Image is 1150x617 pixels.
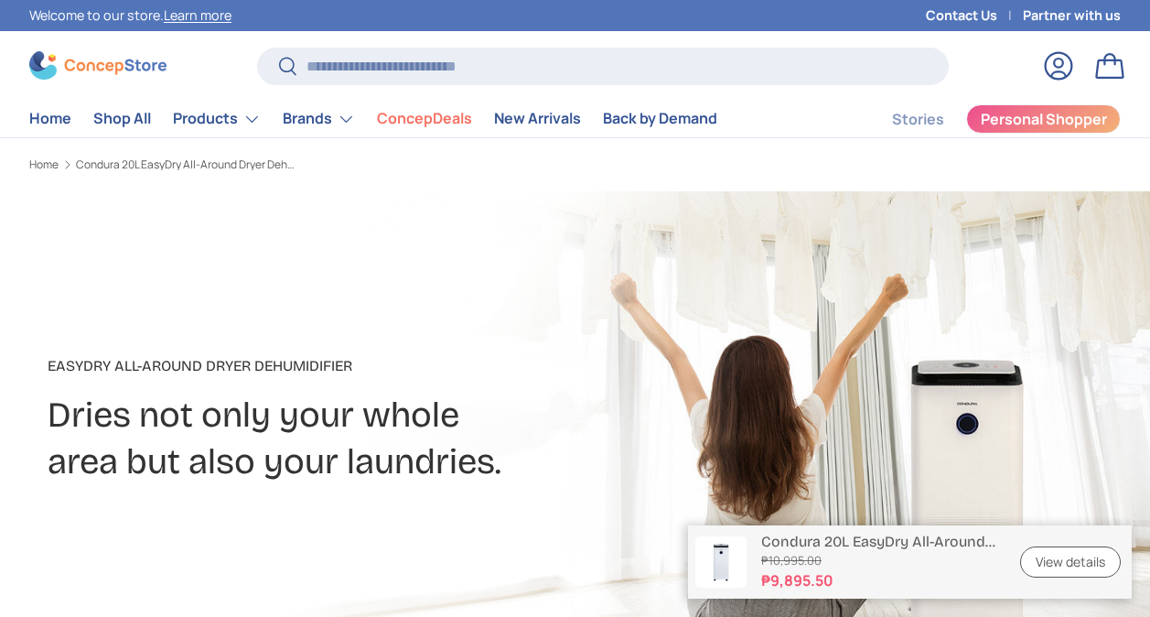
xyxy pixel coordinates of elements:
[377,101,472,136] a: ConcepDeals
[926,5,1023,26] a: Contact Us
[272,101,366,137] summary: Brands
[283,101,355,137] a: Brands
[162,101,272,137] summary: Products
[848,101,1121,137] nav: Secondary
[29,5,231,26] p: Welcome to our store.
[761,569,998,591] strong: ₱9,895.50
[695,536,747,588] img: condura-easy-dry-dehumidifier-full-view-concepstore.ph
[494,101,581,136] a: New Arrivals
[29,101,717,137] nav: Primary
[966,104,1121,134] a: Personal Shopper
[1020,547,1121,579] a: View details
[761,533,998,550] p: Condura 20L EasyDry All-Around Dryer Dehumidifier
[761,552,998,569] s: ₱10,995.00
[29,159,59,170] a: Home
[603,101,717,136] a: Back by Demand
[29,101,71,136] a: Home
[981,112,1107,126] span: Personal Shopper
[892,102,944,137] a: Stories
[29,157,607,173] nav: Breadcrumbs
[173,101,261,137] a: Products
[29,51,167,80] img: ConcepStore
[93,101,151,136] a: Shop All
[48,355,750,377] p: EasyDry All-Around Dryer Dehumidifier
[1023,5,1121,26] a: Partner with us
[76,159,296,170] a: Condura 20L EasyDry All-Around Dryer Dehumidifier
[164,6,231,24] a: Learn more
[48,392,750,484] h2: Dries not only your whole area but also your laundries.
